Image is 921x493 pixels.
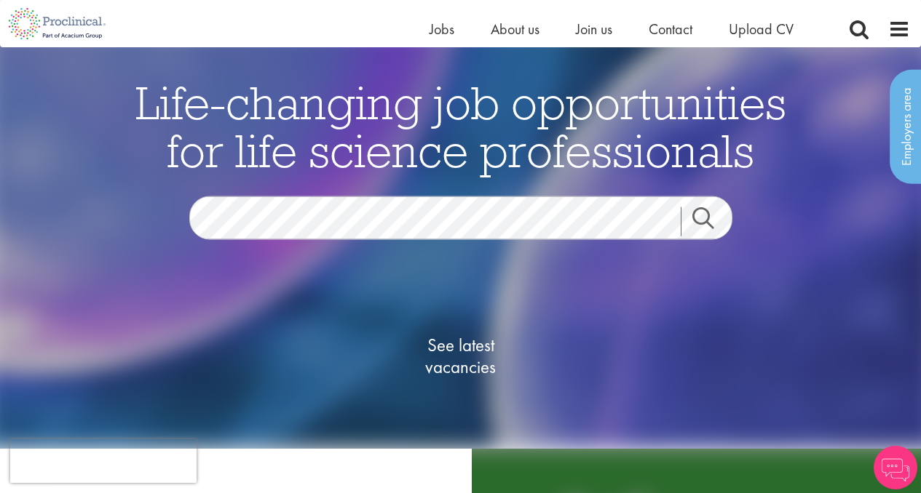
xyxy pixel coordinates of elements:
a: See latestvacancies [388,276,534,436]
a: Join us [576,20,612,39]
a: Upload CV [729,20,794,39]
a: Jobs [430,20,454,39]
span: See latest vacancies [388,334,534,377]
a: About us [491,20,539,39]
a: Contact [649,20,692,39]
img: Chatbot [874,446,917,489]
a: Job search submit button [681,207,743,236]
iframe: reCAPTCHA [10,439,197,483]
span: Life-changing job opportunities for life science professionals [135,73,786,179]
